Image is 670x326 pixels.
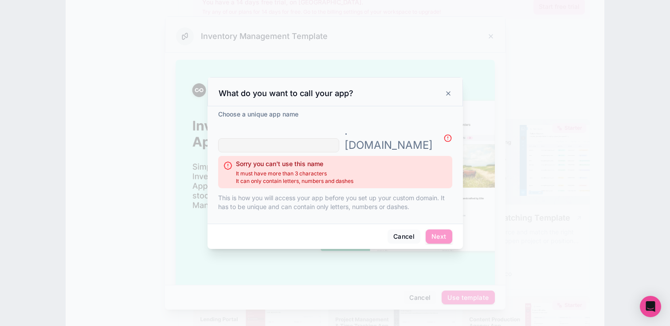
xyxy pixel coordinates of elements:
h2: Sorry you can't use this name [236,159,353,168]
button: Cancel [388,229,420,244]
p: . [DOMAIN_NAME] [345,124,433,152]
div: Open Intercom Messenger [640,296,661,317]
span: It must have more than 3 characters [236,170,353,177]
p: This is how you will access your app before you set up your custom domain. It has to be unique an... [218,194,452,211]
label: Choose a unique app name [218,110,298,119]
h3: What do you want to call your app? [219,88,353,99]
span: It can only contain letters, numbers and dashes [236,178,353,185]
